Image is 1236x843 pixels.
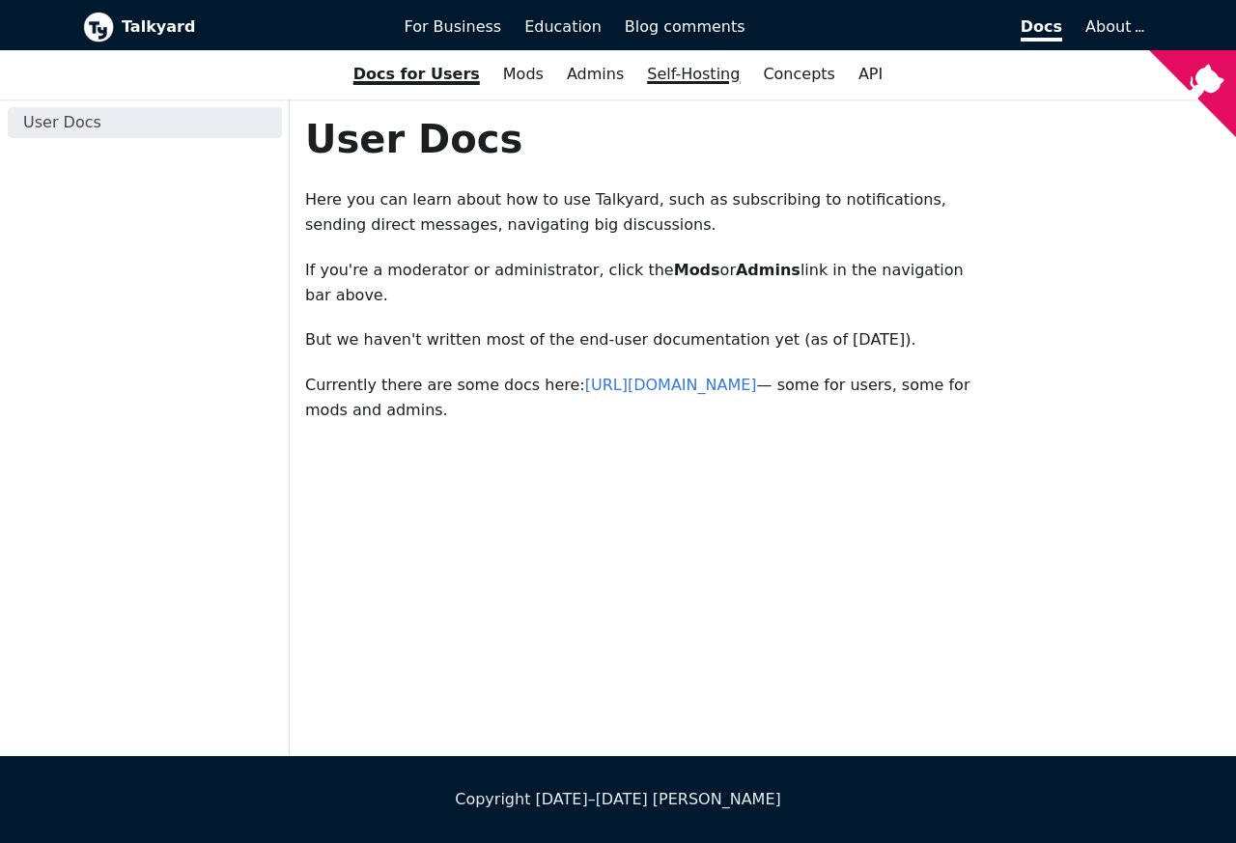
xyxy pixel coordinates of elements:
a: Admins [555,58,635,91]
a: About [1085,17,1141,36]
a: Mods [492,58,555,91]
a: Docs [757,11,1075,43]
h1: User Docs [305,115,984,163]
a: API [847,58,894,91]
strong: Mods [674,261,720,279]
div: Copyright [DATE]–[DATE] [PERSON_NAME] [83,787,1153,812]
a: Blog comments [613,11,757,43]
a: Concepts [751,58,847,91]
a: Education [513,11,613,43]
p: Here you can learn about how to use Talkyard, such as subscribing to notifications, sending direc... [305,187,984,239]
p: But we haven't written most of the end-user documentation yet (as of [DATE]). [305,327,984,352]
span: For Business [405,17,502,36]
span: Blog comments [625,17,745,36]
strong: Admins [736,261,801,279]
span: Docs [1021,17,1062,42]
a: User Docs [8,107,282,138]
p: If you're a moderator or administrator, click the or link in the navigation bar above. [305,258,984,309]
a: Self-Hosting [635,58,751,91]
span: Education [524,17,602,36]
a: For Business [393,11,514,43]
p: Currently there are some docs here: — some for users, some for mods and admins. [305,373,984,424]
a: Docs for Users [342,58,492,91]
a: Talkyard logoTalkyard [83,12,378,42]
img: Talkyard logo [83,12,114,42]
a: [URL][DOMAIN_NAME] [585,376,757,394]
b: Talkyard [122,14,378,40]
